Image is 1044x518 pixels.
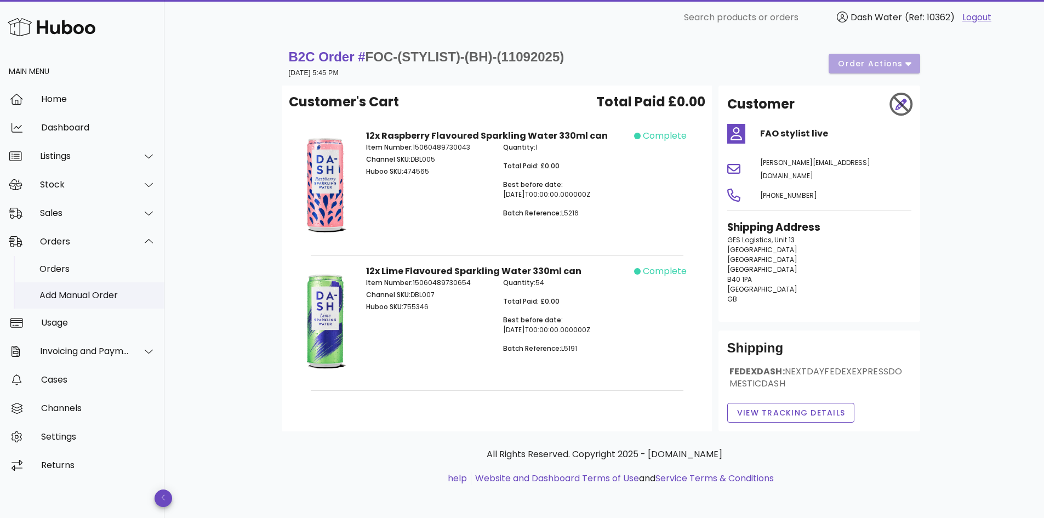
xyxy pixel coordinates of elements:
[727,366,911,399] div: FEDEXDASH:
[366,265,581,277] strong: 12x Lime Flavoured Sparkling Water 330ml can
[905,11,955,24] span: (Ref: 10362)
[471,472,774,485] li: and
[475,472,639,485] a: Website and Dashboard Terms of Use
[366,302,490,312] p: 755346
[760,191,817,200] span: [PHONE_NUMBER]
[851,11,902,24] span: Dash Water
[448,472,467,485] a: help
[41,460,156,470] div: Returns
[737,407,846,419] span: View Tracking details
[366,143,413,152] span: Item Number:
[503,315,563,325] span: Best before date:
[503,297,560,306] span: Total Paid: £0.00
[503,143,535,152] span: Quantity:
[655,472,774,485] a: Service Terms & Conditions
[503,278,535,287] span: Quantity:
[962,11,991,24] a: Logout
[8,15,95,39] img: Huboo Logo
[503,208,627,218] p: L5216
[596,92,705,112] span: Total Paid £0.00
[41,94,156,104] div: Home
[291,448,918,461] p: All Rights Reserved. Copyright 2025 - [DOMAIN_NAME]
[503,278,627,288] p: 54
[727,265,797,274] span: [GEOGRAPHIC_DATA]
[727,255,797,264] span: [GEOGRAPHIC_DATA]
[289,92,399,112] span: Customer's Cart
[41,431,156,442] div: Settings
[39,290,156,300] div: Add Manual Order
[366,167,490,177] p: 474565
[727,403,855,423] button: View Tracking details
[366,167,403,176] span: Huboo SKU:
[39,264,156,274] div: Orders
[503,143,627,152] p: 1
[727,284,797,294] span: [GEOGRAPHIC_DATA]
[727,94,795,114] h2: Customer
[40,236,129,247] div: Orders
[727,339,911,366] div: Shipping
[760,127,911,140] h4: FAO stylist live
[643,129,687,143] span: complete
[366,155,490,164] p: DBL005
[40,208,129,218] div: Sales
[40,346,129,356] div: Invoicing and Payments
[366,290,410,299] span: Channel SKU:
[289,69,339,77] small: [DATE] 5:45 PM
[503,180,627,200] p: [DATE]T00:00:00.000000Z
[727,235,795,244] span: GES Logistics, Unit 13
[503,180,563,189] span: Best before date:
[366,302,403,311] span: Huboo SKU:
[503,208,561,218] span: Batch Reference:
[298,129,353,241] img: Product Image
[643,265,687,278] span: complete
[41,374,156,385] div: Cases
[41,317,156,328] div: Usage
[366,278,413,287] span: Item Number:
[40,179,129,190] div: Stock
[503,344,627,354] p: L5191
[503,315,627,335] p: [DATE]T00:00:00.000000Z
[366,143,490,152] p: 15060489730043
[366,155,410,164] span: Channel SKU:
[41,122,156,133] div: Dashboard
[366,290,490,300] p: DBL007
[729,365,903,390] span: NEXTDAYFEDEXEXPRESSDOMESTICDASH
[727,275,752,284] span: B40 1PA
[366,49,564,64] span: FOC-(STYLIST)-(BH)-(11092025)
[727,294,737,304] span: GB
[727,245,797,254] span: [GEOGRAPHIC_DATA]
[40,151,129,161] div: Listings
[503,344,561,353] span: Batch Reference:
[727,220,911,235] h3: Shipping Address
[298,265,353,376] img: Product Image
[41,403,156,413] div: Channels
[366,278,490,288] p: 15060489730654
[366,129,608,142] strong: 12x Raspberry Flavoured Sparkling Water 330ml can
[289,49,564,64] strong: B2C Order #
[503,161,560,170] span: Total Paid: £0.00
[760,158,870,180] span: [PERSON_NAME][EMAIL_ADDRESS][DOMAIN_NAME]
